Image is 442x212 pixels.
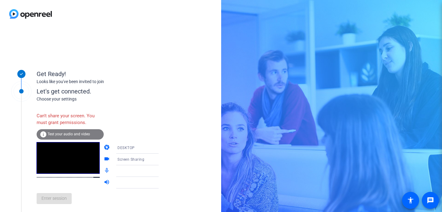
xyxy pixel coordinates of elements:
div: Can't share your screen. You must grant permissions. [37,109,104,129]
mat-icon: accessibility [407,197,414,204]
mat-icon: mic_none [104,167,111,175]
div: Get Ready! [37,69,159,79]
mat-icon: camera [104,144,111,152]
span: Screen Sharing [117,157,144,162]
div: Let's get connected. [37,87,171,96]
span: Test your audio and video [48,132,90,136]
div: Looks like you've been invited to join [37,79,159,85]
span: DESKTOP [117,146,135,150]
mat-icon: message [427,197,434,204]
div: Choose your settings [37,96,171,102]
mat-icon: volume_up [104,179,111,186]
mat-icon: info [40,131,47,138]
mat-icon: videocam [104,156,111,163]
